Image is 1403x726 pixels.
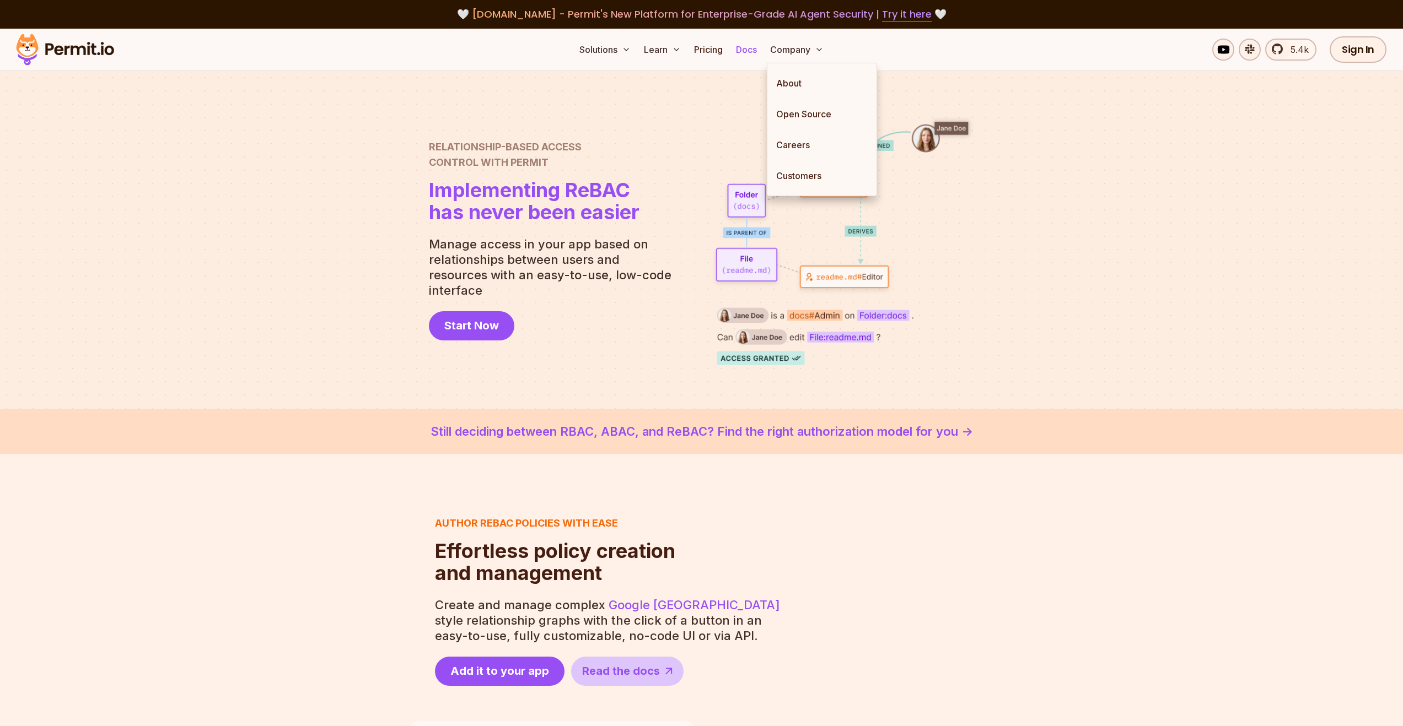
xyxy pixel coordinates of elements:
span: [DOMAIN_NAME] - Permit's New Platform for Enterprise-Grade AI Agent Security | [472,7,932,21]
div: 🤍 🤍 [26,7,1377,22]
a: Open Source [767,99,877,129]
h2: Control with Permit [429,139,639,170]
img: Permit logo [11,31,119,68]
a: About [767,68,877,99]
a: Careers [767,129,877,160]
a: Still deciding between RBAC, ABAC, and ReBAC? Find the right authorization model for you -> [26,422,1377,441]
a: 5.4k [1265,39,1316,61]
a: Sign In [1330,36,1386,63]
span: Effortless policy creation [435,540,675,562]
a: Docs [732,39,761,61]
h3: Author ReBAC policies with ease [435,516,675,531]
button: Solutions [575,39,635,61]
a: Add it to your app [435,657,565,686]
span: Relationship-Based Access [429,139,639,155]
a: Read the docs [571,657,684,686]
span: 5.4k [1284,43,1309,56]
h1: has never been easier [429,179,639,223]
a: Start Now [429,311,514,340]
span: Start Now [444,318,499,333]
a: Try it here [882,7,932,21]
h2: and management [435,540,675,584]
p: Create and manage complex style relationship graphs with the click of a button in an easy-to-use,... [435,597,782,643]
a: Pricing [690,39,727,61]
a: Google [GEOGRAPHIC_DATA] [609,598,780,612]
span: Read the docs [582,663,660,679]
span: Implementing ReBAC [429,179,639,201]
p: Manage access in your app based on relationships between users and resources with an easy-to-use,... [429,236,680,298]
button: Learn [639,39,685,61]
a: Customers [767,160,877,191]
button: Company [766,39,828,61]
span: Add it to your app [450,663,549,679]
